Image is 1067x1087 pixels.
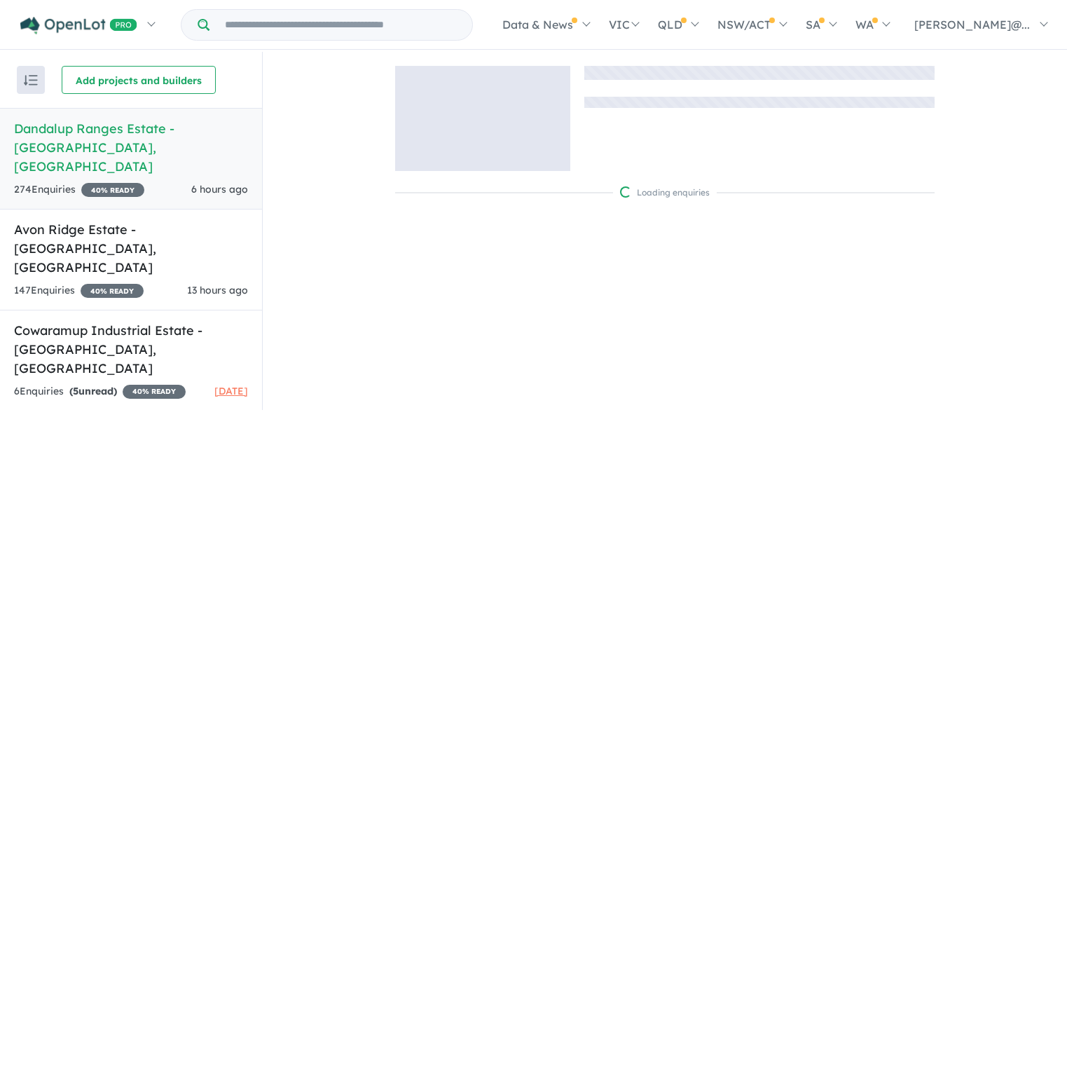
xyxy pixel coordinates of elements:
[212,10,469,40] input: Try estate name, suburb, builder or developer
[81,183,144,197] span: 40 % READY
[214,385,248,397] span: [DATE]
[73,385,78,397] span: 5
[14,282,144,299] div: 147 Enquir ies
[914,18,1030,32] span: [PERSON_NAME]@...
[24,75,38,86] img: sort.svg
[14,383,186,400] div: 6 Enquir ies
[14,182,144,198] div: 274 Enquir ies
[123,385,186,399] span: 40 % READY
[81,284,144,298] span: 40 % READY
[187,284,248,296] span: 13 hours ago
[20,17,137,34] img: Openlot PRO Logo White
[62,66,216,94] button: Add projects and builders
[69,385,117,397] strong: ( unread)
[14,321,248,378] h5: Cowaramup Industrial Estate - [GEOGRAPHIC_DATA] , [GEOGRAPHIC_DATA]
[14,220,248,277] h5: Avon Ridge Estate - [GEOGRAPHIC_DATA] , [GEOGRAPHIC_DATA]
[620,186,710,200] div: Loading enquiries
[191,183,248,196] span: 6 hours ago
[14,119,248,176] h5: Dandalup Ranges Estate - [GEOGRAPHIC_DATA] , [GEOGRAPHIC_DATA]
